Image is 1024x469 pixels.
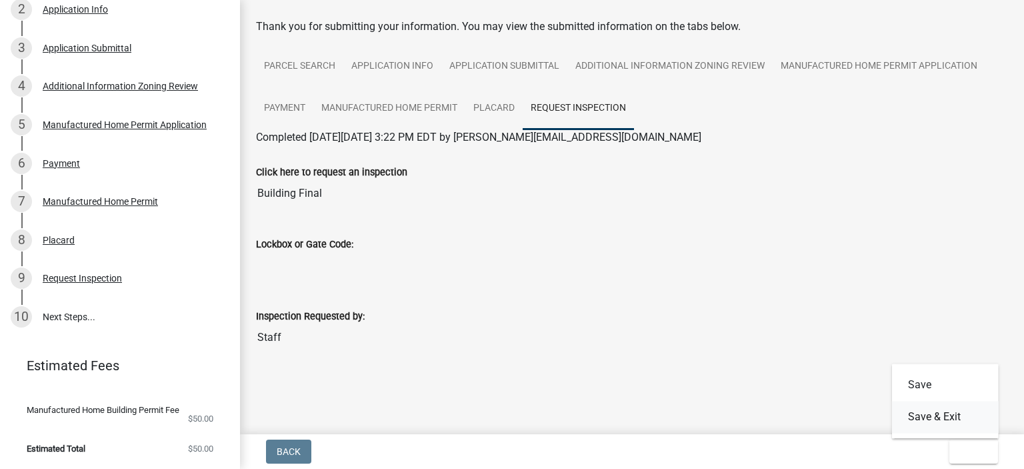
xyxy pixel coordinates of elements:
[441,45,567,88] a: Application Submittal
[43,197,158,206] div: Manufactured Home Permit
[277,446,301,457] span: Back
[43,5,108,14] div: Application Info
[11,229,32,251] div: 8
[11,37,32,59] div: 3
[11,114,32,135] div: 5
[188,414,213,423] span: $50.00
[43,81,198,91] div: Additional Information Zoning Review
[11,153,32,174] div: 6
[43,43,131,53] div: Application Submittal
[892,369,999,401] button: Save
[256,45,343,88] a: Parcel search
[313,87,465,130] a: Manufactured Home Permit
[256,312,365,322] label: Inspection Requested by:
[266,440,311,464] button: Back
[256,19,1008,35] div: Thank you for submitting your information. You may view the submitted information on the tabs below.
[892,401,999,433] button: Save & Exit
[43,274,122,283] div: Request Inspection
[43,159,80,168] div: Payment
[256,87,313,130] a: Payment
[11,75,32,97] div: 4
[949,440,998,464] button: Exit
[773,45,985,88] a: Manufactured Home Permit Application
[27,444,85,453] span: Estimated Total
[465,87,523,130] a: Placard
[892,364,999,438] div: Exit
[11,191,32,212] div: 7
[43,236,75,245] div: Placard
[11,352,219,379] a: Estimated Fees
[567,45,773,88] a: Additional Information Zoning Review
[343,45,441,88] a: Application Info
[11,268,32,289] div: 9
[256,240,353,250] label: Lockbox or Gate Code:
[523,87,634,130] a: Request Inspection
[43,120,207,129] div: Manufactured Home Permit Application
[256,168,407,177] label: Click here to request an inspection
[27,406,179,414] span: Manufactured Home Building Permit Fee
[256,131,701,143] span: Completed [DATE][DATE] 3:22 PM EDT by [PERSON_NAME][EMAIL_ADDRESS][DOMAIN_NAME]
[960,446,979,457] span: Exit
[11,306,32,328] div: 10
[188,444,213,453] span: $50.00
